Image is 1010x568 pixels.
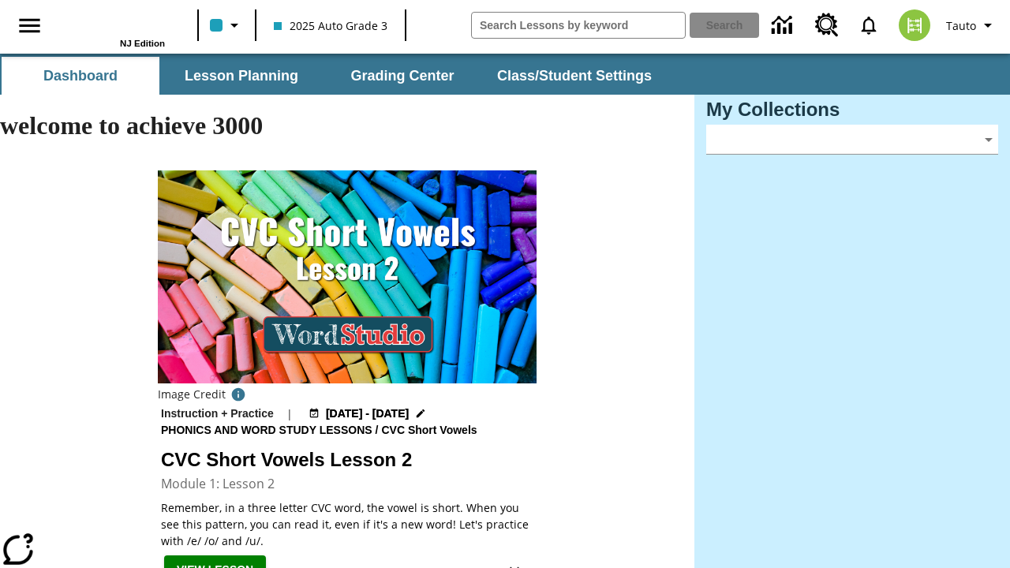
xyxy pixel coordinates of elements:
[940,11,1004,39] button: Profile/Settings
[472,13,685,38] input: search field
[305,405,430,422] button: Aug 18 - Aug 18 Choose Dates
[899,9,930,41] img: avatar image
[161,499,533,549] p: Remember, in a three letter CVC word, the vowel is short. When you see this pattern, you can read...
[62,7,165,39] a: Home
[120,39,165,48] span: NJ Edition
[324,57,481,95] button: Grading Center
[226,383,251,405] button: Image credit: TOXIC CAT/Shutterstock
[158,170,537,383] img: CVC Short Vowels Lesson 2.
[62,6,165,48] div: Home
[376,424,379,436] span: /
[706,99,998,121] h3: My Collections
[484,57,664,95] button: Class/Student Settings
[161,474,533,493] h3: Module 1: Lesson 2
[161,405,274,422] p: Instruction + Practice
[163,57,320,95] button: Lesson Planning
[946,17,976,34] span: Tauto
[204,11,250,39] button: Class color is light blue. Change class color
[806,4,848,47] a: Resource Center, Will open in new tab
[161,422,376,439] span: Phonics and Word Study Lessons
[158,387,226,402] p: Image Credit
[161,446,533,474] h2: CVC Short Vowels Lesson 2
[2,57,159,95] button: Dashboard
[889,5,940,46] button: Select a new avatar
[286,405,293,422] span: |
[6,2,53,49] button: Open side menu
[326,405,409,422] span: [DATE] - [DATE]
[274,17,387,34] span: 2025 Auto Grade 3
[848,5,889,46] a: Notifications
[381,422,480,439] span: CVC Short Vowels
[762,4,806,47] a: Data Center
